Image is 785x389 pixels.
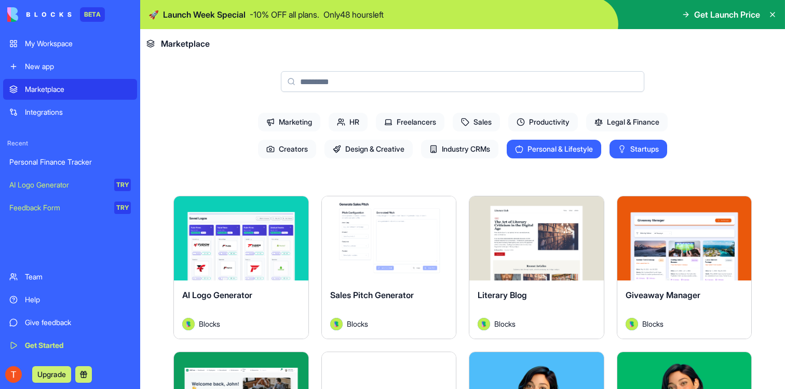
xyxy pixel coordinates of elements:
span: Blocks [494,318,516,329]
img: Avatar [182,318,195,330]
span: Industry CRMs [421,140,498,158]
p: Only 48 hours left [323,8,384,21]
a: AI Logo GeneratorAvatarBlocks [173,196,309,339]
div: TRY [114,202,131,214]
a: Integrations [3,102,137,123]
span: HR [329,113,368,131]
span: Sales [453,113,500,131]
span: AI Logo Generator [182,290,252,300]
div: New app [25,61,131,72]
img: Avatar [626,318,638,330]
img: ACg8ocINGAZBA_MGT3nc1ywXSdEzJ3xTIUU1HN6d3f1ItK2QsVl9yw=s96-c [5,366,22,383]
img: Avatar [478,318,490,330]
span: Get Launch Price [694,8,760,21]
span: Startups [610,140,667,158]
p: - 10 % OFF all plans. [250,8,319,21]
div: BETA [80,7,105,22]
div: My Workspace [25,38,131,49]
a: Upgrade [32,369,71,379]
span: Blocks [199,318,220,329]
div: Give feedback [25,317,131,328]
div: Team [25,272,131,282]
a: Sales Pitch GeneratorAvatarBlocks [321,196,457,339]
a: Give feedback [3,312,137,333]
div: Help [25,294,131,305]
span: Legal & Finance [586,113,668,131]
span: Design & Creative [324,140,413,158]
div: Integrations [25,107,131,117]
span: Creators [258,140,316,158]
img: logo [7,7,72,22]
button: Upgrade [32,366,71,383]
a: Personal Finance Tracker [3,152,137,172]
div: Marketplace [25,84,131,95]
div: Personal Finance Tracker [9,157,131,167]
span: Launch Week Special [163,8,246,21]
span: Blocks [642,318,664,329]
a: Feedback FormTRY [3,197,137,218]
div: TRY [114,179,131,191]
div: Feedback Form [9,203,107,213]
a: Literary BlogAvatarBlocks [469,196,604,339]
span: Sales Pitch Generator [330,290,414,300]
a: AI Logo GeneratorTRY [3,175,137,195]
a: New app [3,56,137,77]
span: Freelancers [376,113,444,131]
a: Team [3,266,137,287]
img: Avatar [330,318,343,330]
span: Productivity [508,113,578,131]
a: My Workspace [3,33,137,54]
a: BETA [7,7,105,22]
span: Blocks [347,318,368,329]
span: Recent [3,139,137,147]
span: Giveaway Manager [626,290,700,300]
a: Marketplace [3,79,137,100]
a: Get Started [3,335,137,356]
span: Literary Blog [478,290,527,300]
span: 🚀 [148,8,159,21]
span: Marketplace [161,37,210,50]
div: Get Started [25,340,131,351]
span: Personal & Lifestyle [507,140,601,158]
a: Help [3,289,137,310]
div: AI Logo Generator [9,180,107,190]
span: Marketing [258,113,320,131]
a: Giveaway ManagerAvatarBlocks [617,196,752,339]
